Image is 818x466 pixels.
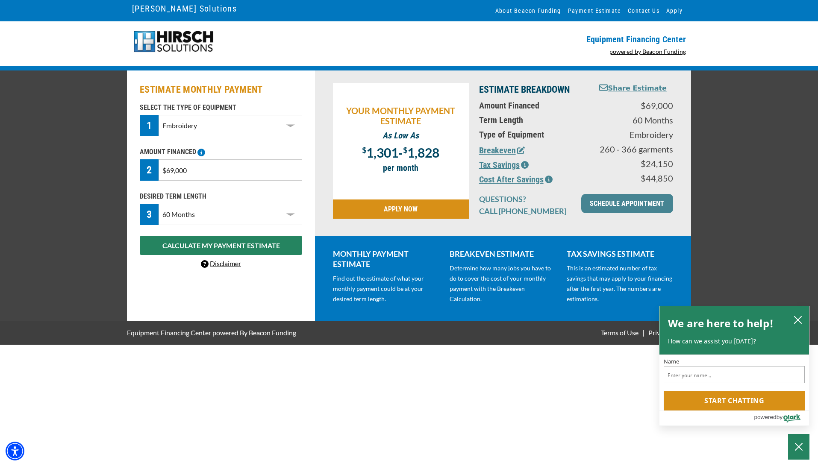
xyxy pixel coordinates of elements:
p: Find out the estimate of what your monthly payment could be at your desired term length. [333,273,439,304]
button: CALCULATE MY PAYMENT ESTIMATE [140,236,302,255]
button: Cost After Savings [479,173,553,186]
button: Tax Savings [479,158,529,171]
p: ESTIMATE BREAKDOWN [479,83,588,96]
button: Close Chatbox [788,434,809,460]
img: logo [132,30,215,53]
p: Type of Equipment [479,129,588,140]
a: powered by Beacon Funding - open in a new tab [609,48,686,55]
p: Equipment Financing Center [414,34,686,44]
p: per month [337,163,465,173]
p: As Low As [337,130,465,141]
p: YOUR MONTHLY PAYMENT ESTIMATE [337,106,465,126]
span: by [777,412,783,422]
input: Name [664,366,805,383]
a: Terms of Use - open in a new tab [599,328,640,337]
span: | [642,328,644,337]
a: Privacy Policy - open in a new tab [647,328,691,337]
p: $24,150 [598,158,673,169]
a: SCHEDULE APPOINTMENT [581,194,673,213]
button: Breakeven [479,144,525,157]
span: powered [754,412,776,422]
p: BREAKEVEN ESTIMATE [450,249,556,259]
span: 1,301 [366,145,398,160]
h2: ESTIMATE MONTHLY PAYMENT [140,83,302,96]
p: Determine how many jobs you have to do to cover the cost of your monthly payment with the Breakev... [450,263,556,304]
p: AMOUNT FINANCED [140,147,302,157]
div: 2 [140,159,159,181]
p: This is an estimated number of tax savings that may apply to your financing after the first year.... [567,263,673,304]
p: 60 Months [598,115,673,125]
p: TAX SAVINGS ESTIMATE [567,249,673,259]
p: SELECT THE TYPE OF EQUIPMENT [140,103,302,113]
a: APPLY NOW [333,199,469,219]
p: $44,850 [598,173,673,183]
p: DESIRED TERM LENGTH [140,191,302,202]
a: Powered by Olark [754,411,809,425]
p: 260 - 366 garments [598,144,673,154]
div: 1 [140,115,159,136]
input: $ [159,159,302,181]
span: $ [362,145,366,155]
p: QUESTIONS? [479,194,571,204]
p: Embroidery [598,129,673,140]
span: 1,828 [407,145,439,160]
a: [PERSON_NAME] Solutions [132,1,237,16]
label: Name [664,359,805,364]
div: 3 [140,204,159,225]
div: Accessibility Menu [6,442,24,460]
p: - [337,145,465,158]
a: Disclaimer [201,259,241,267]
button: Share Estimate [599,83,667,94]
h2: We are here to help! [668,315,774,332]
p: $69,000 [598,100,673,111]
p: How can we assist you [DATE]? [668,337,800,346]
span: $ [403,145,407,155]
p: MONTHLY PAYMENT ESTIMATE [333,249,439,269]
button: close chatbox [791,314,805,325]
div: olark chatbox [659,306,809,426]
p: CALL [PHONE_NUMBER] [479,206,571,216]
button: Start chatting [664,391,805,410]
p: Term Length [479,115,588,125]
a: Equipment Financing Center powered By Beacon Funding - open in a new tab [127,322,296,343]
p: Amount Financed [479,100,588,111]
